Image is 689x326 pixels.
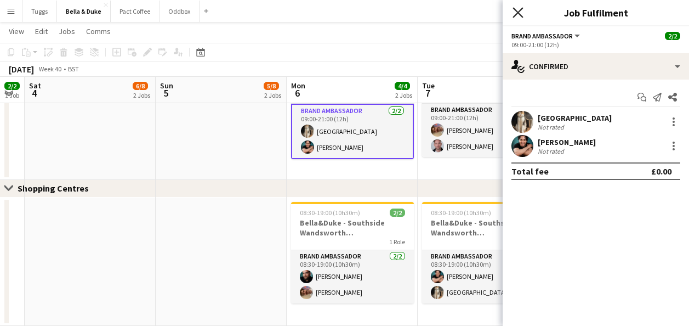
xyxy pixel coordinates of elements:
div: Not rated [538,123,566,131]
app-card-role: Brand Ambassador2/209:00-21:00 (12h)[PERSON_NAME][PERSON_NAME] [422,104,545,157]
app-card-role: Brand Ambassador2/208:30-19:00 (10h30m)[PERSON_NAME][PERSON_NAME] [291,250,414,303]
a: View [4,24,29,38]
button: Tuggs [22,1,57,22]
div: 2 Jobs [395,91,412,99]
span: 2/2 [665,32,680,40]
div: Not rated [538,147,566,155]
div: £0.00 [651,166,671,177]
div: Shopping Centres [18,183,98,194]
span: 6 [289,87,305,99]
a: Jobs [54,24,79,38]
span: 6/8 [133,82,148,90]
div: BST [68,65,79,73]
span: 5 [158,87,173,99]
span: Sun [160,81,173,91]
a: Comms [82,24,115,38]
h3: Bella&Duke - Southside Wandsworth ([GEOGRAPHIC_DATA]) [291,218,414,238]
div: 09:00-21:00 (12h) [511,41,680,49]
a: Edit [31,24,52,38]
h3: Job Fulfilment [503,5,689,20]
span: Comms [86,26,111,36]
span: 08:30-19:00 (10h30m) [431,209,491,217]
button: Pact Coffee [111,1,160,22]
button: Brand Ambassador [511,32,582,40]
div: [DATE] [9,64,34,75]
span: View [9,26,24,36]
span: 4 [27,87,41,99]
app-job-card: 09:00-21:00 (12h)2/2Bella&Duke - IKEA - [GEOGRAPHIC_DATA] (Exit)1 RoleBrand Ambassador2/209:00-21... [422,55,545,157]
span: Brand Ambassador [511,32,573,40]
span: Sat [29,81,41,91]
div: [PERSON_NAME] [538,137,596,147]
div: 2 Jobs [264,91,281,99]
app-card-role: Brand Ambassador2/208:30-19:00 (10h30m)[PERSON_NAME][GEOGRAPHIC_DATA] [422,250,545,303]
span: Jobs [59,26,75,36]
span: 1 Role [389,238,405,246]
span: Tue [422,81,435,91]
div: Confirmed [503,53,689,80]
span: Mon [291,81,305,91]
span: 08:30-19:00 (10h30m) [300,209,360,217]
app-job-card: 09:00-21:00 (12h)2/2Bella&Duke - IKEA - [GEOGRAPHIC_DATA] (Exit)1 RoleBrand Ambassador2/209:00-21... [291,55,414,159]
div: Total fee [511,166,549,177]
span: 2/2 [4,82,20,90]
span: 4/4 [395,82,410,90]
span: 2/2 [390,209,405,217]
app-card-role: Brand Ambassador2/209:00-21:00 (12h)[GEOGRAPHIC_DATA][PERSON_NAME] [291,104,414,159]
app-job-card: 08:30-19:00 (10h30m)2/2Bella&Duke - Southside Wandsworth ([GEOGRAPHIC_DATA])1 RoleBrand Ambassado... [291,202,414,303]
span: 7 [420,87,435,99]
div: [GEOGRAPHIC_DATA] [538,113,612,123]
app-job-card: 08:30-19:00 (10h30m)2/2Bella&Duke - Southside Wandsworth ([GEOGRAPHIC_DATA])1 RoleBrand Ambassado... [422,202,545,303]
div: 2 Jobs [133,91,150,99]
span: Edit [35,26,48,36]
button: Oddbox [160,1,200,22]
span: 5/8 [264,82,279,90]
button: Bella & Duke [57,1,111,22]
span: Week 40 [36,65,64,73]
h3: Bella&Duke - Southside Wandsworth ([GEOGRAPHIC_DATA]) [422,218,545,238]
